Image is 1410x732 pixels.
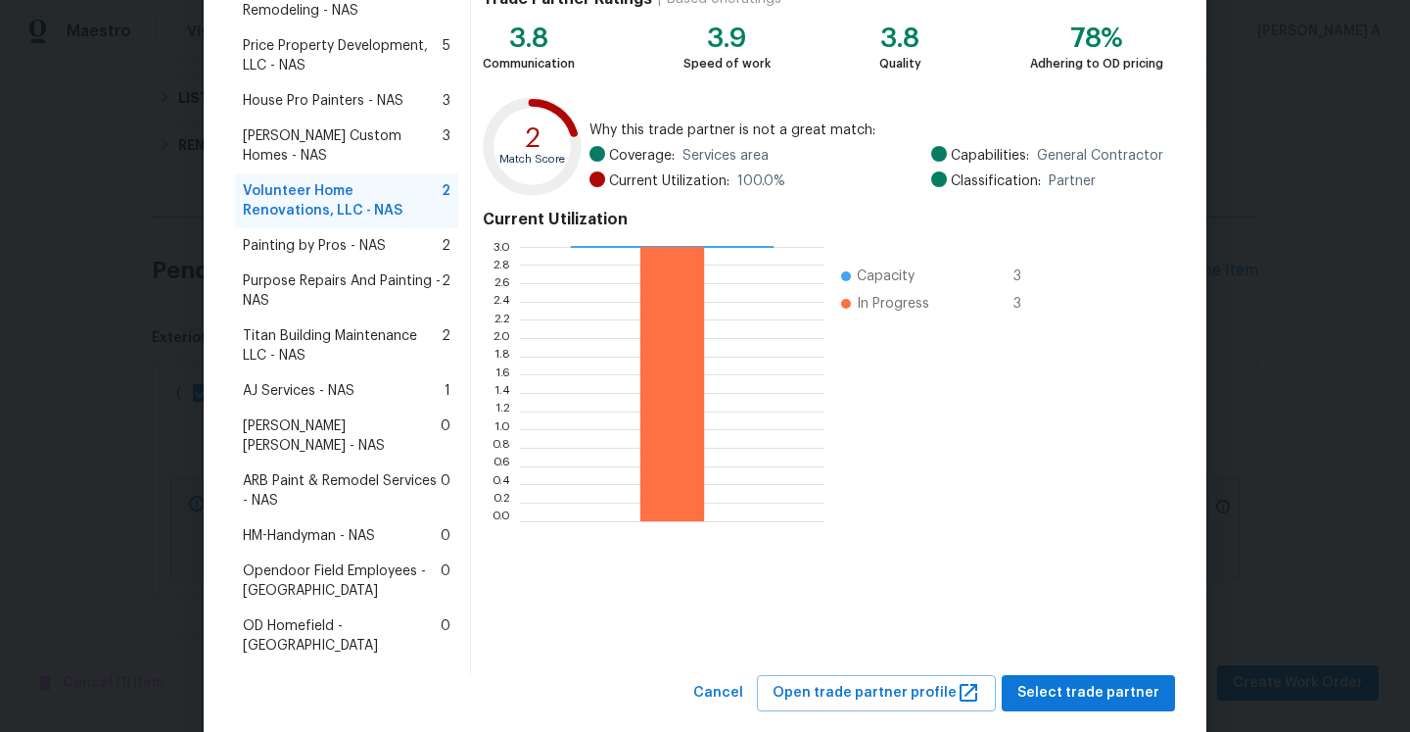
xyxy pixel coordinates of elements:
span: Why this trade partner is not a great match: [589,121,1163,140]
span: 3 [443,126,450,166]
span: In Progress [857,294,929,314]
span: OD Homefield - [GEOGRAPHIC_DATA] [243,616,441,656]
div: Adhering to OD pricing [1030,54,1163,73]
span: Coverage: [609,146,675,166]
text: 2.2 [493,314,510,325]
text: 0.6 [493,461,510,472]
span: Select trade partner [1017,681,1159,706]
span: General Contractor [1037,146,1163,166]
text: 2 [525,124,540,152]
text: 2.0 [493,332,510,344]
span: 100.0 % [737,171,785,191]
text: 0.4 [492,478,510,490]
text: 1.0 [494,423,510,435]
h4: Current Utilization [483,210,1163,229]
span: Partner [1049,171,1096,191]
text: 1.8 [494,351,510,363]
text: 2.4 [493,296,510,308]
div: Quality [879,54,921,73]
span: 5 [443,36,450,75]
span: Capabilities: [951,146,1029,166]
span: 2 [442,326,450,366]
text: 0.2 [493,497,510,509]
span: Cancel [693,681,743,706]
span: [PERSON_NAME] Custom Homes - NAS [243,126,443,166]
span: Volunteer Home Renovations, LLC - NAS [243,181,442,220]
span: Classification: [951,171,1041,191]
span: Capacity [857,267,915,286]
div: 3.9 [683,28,771,48]
span: 3 [443,91,450,111]
span: 0 [441,561,450,601]
text: 2.8 [493,259,510,270]
span: Titan Building Maintenance LLC - NAS [243,326,442,366]
span: 3 [1013,294,1045,314]
span: 2 [442,271,450,311]
span: 2 [442,236,450,256]
text: 2.6 [493,277,510,289]
div: Communication [483,54,575,73]
text: 1.2 [495,406,510,417]
div: 3.8 [483,28,575,48]
div: Speed of work [683,54,771,73]
span: Services area [682,146,769,166]
span: AJ Services - NAS [243,381,354,401]
span: Price Property Development, LLC - NAS [243,36,443,75]
span: Current Utilization: [609,171,729,191]
span: House Pro Painters - NAS [243,91,403,111]
span: Opendoor Field Employees - [GEOGRAPHIC_DATA] [243,561,441,601]
button: Cancel [685,675,751,711]
button: Select trade partner [1002,675,1175,711]
text: 0.8 [492,442,510,454]
span: [PERSON_NAME] [PERSON_NAME] - NAS [243,416,441,456]
text: 0.0 [492,515,510,527]
span: 0 [441,471,450,511]
text: 1.6 [495,368,510,380]
span: 0 [441,616,450,656]
button: Open trade partner profile [757,675,996,711]
span: 0 [441,416,450,456]
span: Painting by Pros - NAS [243,236,386,256]
text: Match Score [499,154,565,165]
div: 3.8 [879,28,921,48]
span: 1 [445,381,450,401]
span: Open trade partner profile [773,681,980,706]
span: HM-Handyman - NAS [243,526,375,546]
div: 78% [1030,28,1163,48]
span: Purpose Repairs And Painting - NAS [243,271,442,311]
span: ARB Paint & Remodel Services - NAS [243,471,441,511]
text: 1.4 [494,387,510,399]
span: 2 [442,181,450,220]
text: 3.0 [493,241,510,253]
span: 3 [1013,267,1045,286]
span: 0 [441,526,450,546]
